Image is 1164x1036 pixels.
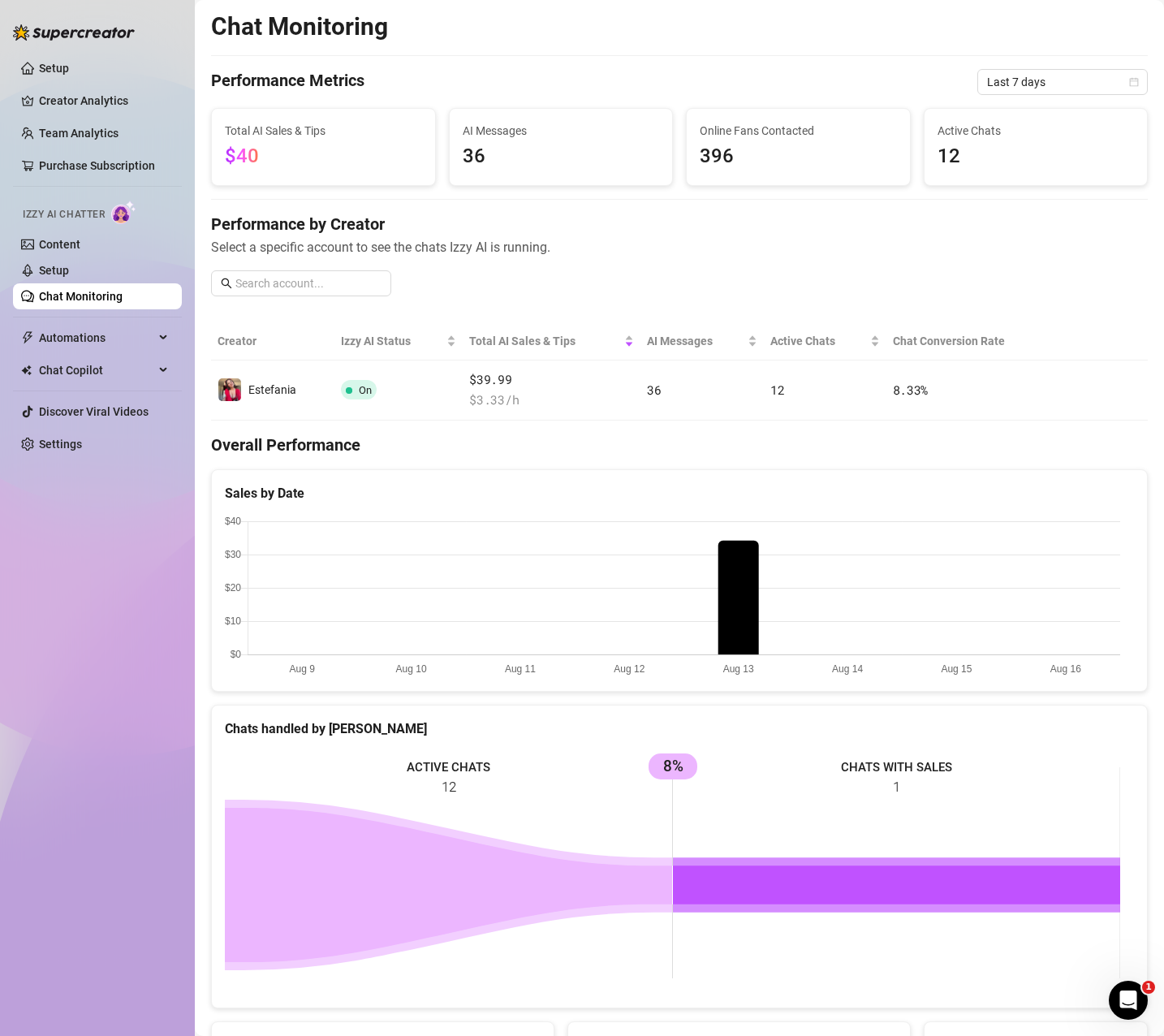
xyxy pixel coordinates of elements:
span: Automations [39,325,154,351]
span: 36 [647,382,661,398]
span: 36 [463,141,660,172]
div: Sales by Date [225,483,1134,503]
th: Chat Conversion Rate [886,322,1054,360]
span: Online Fans Contacted [700,122,897,140]
span: 12 [770,382,784,398]
img: logo-BBDzfeDw.svg [13,24,135,41]
a: Team Analytics [39,127,119,140]
iframe: Intercom live chat [1109,981,1148,1020]
input: Search account... [235,274,382,292]
span: Active Chats [938,122,1135,140]
h2: Chat Monitoring [211,11,388,42]
a: Setup [39,62,69,75]
span: $39.99 [469,370,634,390]
a: Creator Analytics [39,88,169,114]
span: 1 [1142,981,1155,994]
th: Total AI Sales & Tips [463,322,640,360]
span: On [359,384,372,396]
span: thunderbolt [21,331,34,344]
h4: Performance by Creator [211,213,1148,235]
span: Select a specific account to see the chats Izzy AI is running. [211,237,1148,257]
span: 8.33 % [893,382,929,398]
img: AI Chatter [111,201,136,224]
span: Active Chats [770,332,866,350]
img: Chat Copilot [21,365,32,376]
div: Chats handled by [PERSON_NAME] [225,719,1134,739]
span: AI Messages [647,332,744,350]
a: Purchase Subscription [39,159,155,172]
span: 396 [700,141,897,172]
a: Content [39,238,80,251]
span: Chat Copilot [39,357,154,383]
span: Estefania [248,383,296,396]
h4: Performance Metrics [211,69,364,95]
a: Settings [39,438,82,451]
img: Estefania [218,378,241,401]
span: 12 [938,141,1135,172]
span: Izzy AI Status [341,332,444,350]
a: Chat Monitoring [39,290,123,303]
span: search [221,278,232,289]
span: calendar [1129,77,1139,87]
a: Discover Viral Videos [39,405,149,418]
th: Izzy AI Status [334,322,463,360]
span: Total AI Sales & Tips [225,122,422,140]
th: Active Chats [764,322,886,360]
h4: Overall Performance [211,434,1148,456]
span: Izzy AI Chatter [23,207,105,222]
span: Last 7 days [987,70,1138,94]
th: Creator [211,322,334,360]
span: Total AI Sales & Tips [469,332,621,350]
span: AI Messages [463,122,660,140]
span: $ 3.33 /h [469,391,634,410]
a: Setup [39,264,69,277]
th: AI Messages [640,322,764,360]
span: $40 [225,145,259,167]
